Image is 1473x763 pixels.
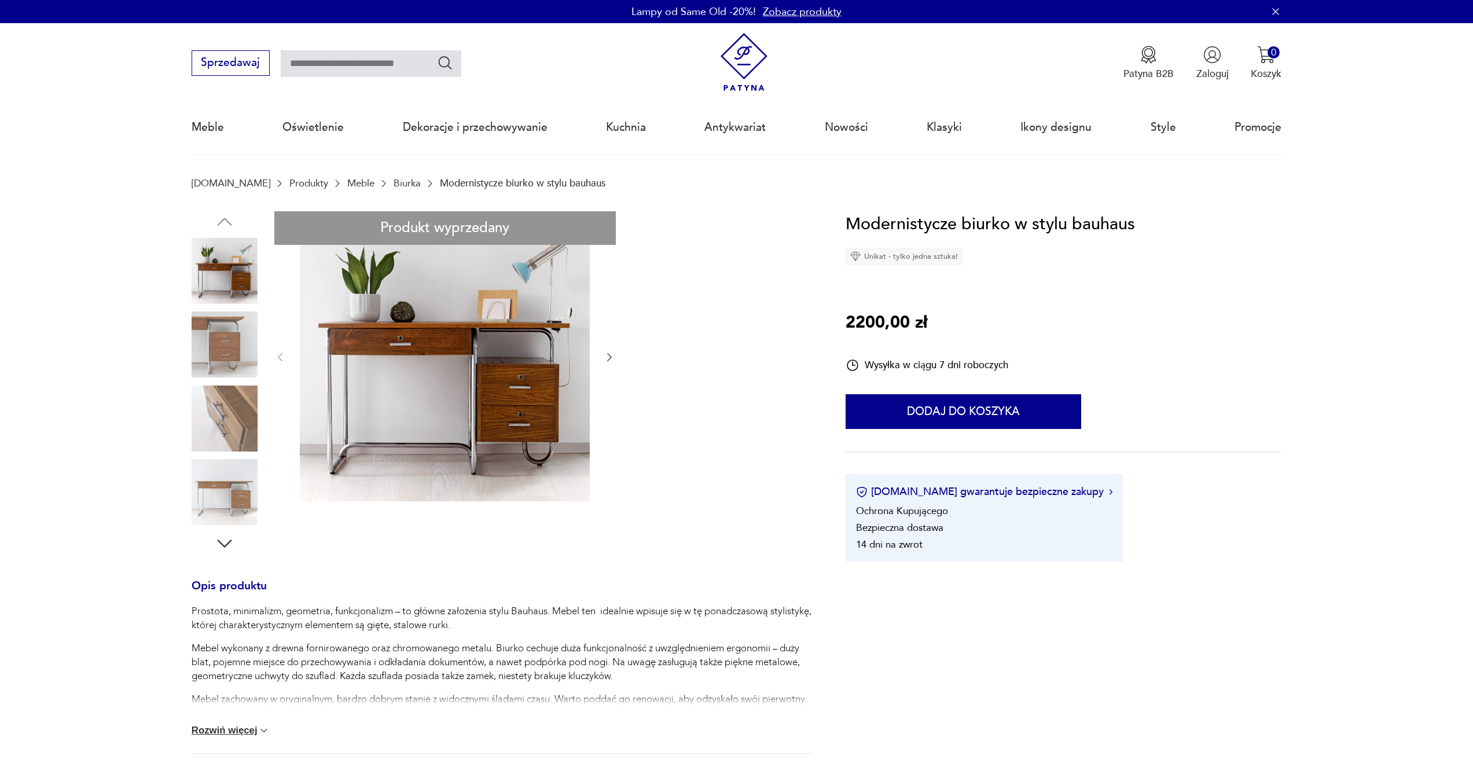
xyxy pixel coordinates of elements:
[274,211,616,245] div: Produkt wyprzedany
[1251,46,1281,80] button: 0Koszyk
[1109,489,1112,495] img: Ikona strzałki w prawo
[846,358,1008,372] div: Wysyłka w ciągu 7 dni roboczych
[403,101,548,154] a: Dekoracje i przechowywanie
[192,459,258,525] img: Zdjęcie produktu Modernistycze biurko w stylu bauhaus
[1123,46,1174,80] button: Patyna B2B
[846,211,1135,238] h1: Modernistycze biurko w stylu bauhaus
[192,604,812,632] p: Prostota, minimalizm, geometria, funkcjonalizm – to główne założenia stylu Bauhaus. Mebel ten ide...
[1140,46,1158,64] img: Ikona medalu
[606,101,646,154] a: Kuchnia
[192,582,812,605] h3: Opis produktu
[927,101,962,154] a: Klasyki
[1151,101,1176,154] a: Style
[856,521,943,534] li: Bezpieczna dostawa
[846,310,927,336] p: 2200,00 zł
[192,178,270,189] a: [DOMAIN_NAME]
[825,101,868,154] a: Nowości
[715,33,773,91] img: Patyna - sklep z meblami i dekoracjami vintage
[1123,46,1174,80] a: Ikona medaluPatyna B2B
[192,101,224,154] a: Meble
[300,211,590,501] img: Zdjęcie produktu Modernistycze biurko w stylu bauhaus
[856,538,923,551] li: 14 dni na zwrot
[1020,101,1092,154] a: Ikony designu
[850,251,861,262] img: Ikona diamentu
[1268,46,1280,58] div: 0
[1235,101,1281,154] a: Promocje
[437,54,454,71] button: Szukaj
[440,178,605,189] p: Modernistycze biurko w stylu bauhaus
[192,311,258,377] img: Zdjęcie produktu Modernistycze biurko w stylu bauhaus
[856,485,1112,499] button: [DOMAIN_NAME] gwarantuje bezpieczne zakupy
[846,394,1081,429] button: Dodaj do koszyka
[763,5,842,19] a: Zobacz produkty
[394,178,421,189] a: Biurka
[1196,67,1229,80] p: Zaloguj
[282,101,344,154] a: Oświetlenie
[1196,46,1229,80] button: Zaloguj
[631,5,756,19] p: Lampy od Same Old -20%!
[192,59,270,68] a: Sprzedawaj
[846,248,963,265] div: Unikat - tylko jedna sztuka!
[258,725,270,736] img: chevron down
[192,386,258,452] img: Zdjęcie produktu Modernistycze biurko w stylu bauhaus
[1123,67,1174,80] p: Patyna B2B
[192,50,270,76] button: Sprzedawaj
[856,504,948,518] li: Ochrona Kupującego
[1203,46,1221,64] img: Ikonka użytkownika
[347,178,374,189] a: Meble
[289,178,328,189] a: Produkty
[1257,46,1275,64] img: Ikona koszyka
[192,641,812,683] p: Mebel wykonany z drewna fornirowanego oraz chromowanego metalu. Biurko cechuje duża funkcjonalnoś...
[856,486,868,498] img: Ikona certyfikatu
[192,725,270,736] button: Rozwiń więcej
[1251,67,1281,80] p: Koszyk
[704,101,766,154] a: Antykwariat
[192,238,258,304] img: Zdjęcie produktu Modernistycze biurko w stylu bauhaus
